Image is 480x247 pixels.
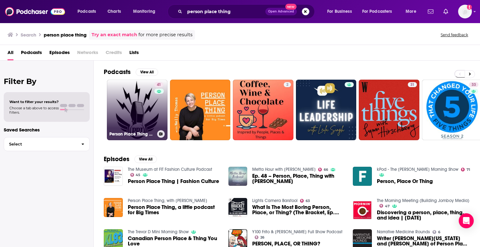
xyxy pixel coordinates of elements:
a: The Trevor D Mini Morning Show [128,229,189,235]
span: 66 [324,168,328,171]
span: Discovering a person, place, thing, and idea | [DATE] [377,210,470,220]
button: Select [4,137,90,151]
a: 71 [461,168,470,171]
img: Person Place Thing, a little podcast for Big Times [104,198,123,217]
a: Canadian Person Place & Thing You Love [128,236,221,246]
h2: Podcasts [104,68,131,76]
h2: Episodes [104,155,129,163]
span: 2 [286,82,288,88]
span: Logged in as GregKubie [458,5,472,18]
a: Y100 Frito & Katy Full Show Podcast [252,229,342,235]
span: Monitoring [133,7,155,16]
span: Select [4,142,76,146]
span: Writer [PERSON_NAME][US_STATE] and [PERSON_NAME] of Person Place Thing [377,236,470,246]
h3: Person Place Thing with [PERSON_NAME] [109,131,155,137]
span: 26 [260,236,264,239]
span: Open Advanced [268,10,294,13]
div: Search podcasts, credits, & more... [173,4,321,19]
img: Podchaser - Follow, Share and Rate Podcasts [5,6,65,17]
span: Credits [106,47,122,60]
span: Episodes [49,47,70,60]
button: Open AdvancedNew [265,8,297,15]
a: 2 [233,80,293,140]
a: 41 [154,82,163,87]
a: 31 [359,80,419,140]
img: Ep. 48 – Person, Place, Thing with Randy Cohen [228,167,247,186]
span: Podcasts [77,7,96,16]
a: Discovering a person, place, thing, and idea | May 17 [377,210,470,220]
img: User Profile [458,5,472,18]
a: Ep. 48 – Person, Place, Thing with Randy Cohen [252,173,345,184]
a: Person Place Thing, a little podcast for Big Times [128,205,221,215]
a: Lists [129,47,139,60]
a: 63 [300,199,310,203]
span: For Business [327,7,352,16]
span: 41 [157,82,161,88]
a: Show notifications dropdown [441,6,451,17]
a: Lights Camera Barstool [252,198,297,203]
a: Charts [103,7,125,17]
span: 6 [438,231,440,234]
a: The Museum at FIT Fashion Culture Podcast [128,167,212,172]
a: The Morning Meeting (Building Jomboy Media) [377,198,469,203]
button: open menu [358,7,401,17]
p: Saved Searches [4,127,90,133]
a: 6 [432,230,440,234]
a: 66 [318,168,328,171]
img: Person Place Thing | Fashion Culture [104,167,123,186]
span: For Podcasters [362,7,392,16]
button: View All [136,68,158,76]
a: Metta Hour with Sharon Salzberg [252,167,316,172]
img: Person, Place Or Thing [353,167,372,186]
h2: Filter By [4,77,90,86]
a: 45 [130,173,141,177]
button: open menu [401,7,424,17]
a: Person Place Thing | Fashion Culture [128,179,219,184]
a: EpisodesView All [104,155,157,163]
a: Podcasts [21,47,42,60]
h3: Search [21,32,36,38]
a: 41Person Place Thing with [PERSON_NAME] [107,80,167,140]
a: Narrative Medicine Rounds [377,229,430,235]
span: More [406,7,416,16]
span: Charts [107,7,121,16]
span: 33 [472,82,476,88]
div: Open Intercom Messenger [459,213,474,228]
button: open menu [129,7,163,17]
a: Person, Place Or Thing [377,179,433,184]
input: Search podcasts, credits, & more... [185,7,265,17]
a: 31 [408,82,417,87]
a: What Is The Most Boring Person, Place, or Thing? (The Bracket, Ep. 004: Most Boring Person, Place... [252,205,345,215]
a: Person Place Thing, with Nelly Thomas [128,198,207,203]
a: 33 [469,82,478,87]
button: View All [134,156,157,163]
span: New [285,4,297,10]
a: kPod - The Kidd Kraddick Morning Show [377,167,458,172]
a: 26 [255,235,264,239]
a: 47 [379,204,390,208]
span: Networks [77,47,98,60]
a: Try an exact match [92,31,137,38]
span: PERSON, PLACE, OR THING? [252,241,320,246]
button: Send feedback [439,32,470,37]
span: Want to filter your results? [9,100,59,104]
a: All [7,47,13,60]
span: 71 [467,168,470,171]
span: Choose a tab above to access filters. [9,106,59,115]
img: Discovering a person, place, thing, and idea | May 17 [353,201,372,220]
span: Ep. 48 – Person, Place, Thing with [PERSON_NAME] [252,173,345,184]
a: PodcastsView All [104,68,158,76]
